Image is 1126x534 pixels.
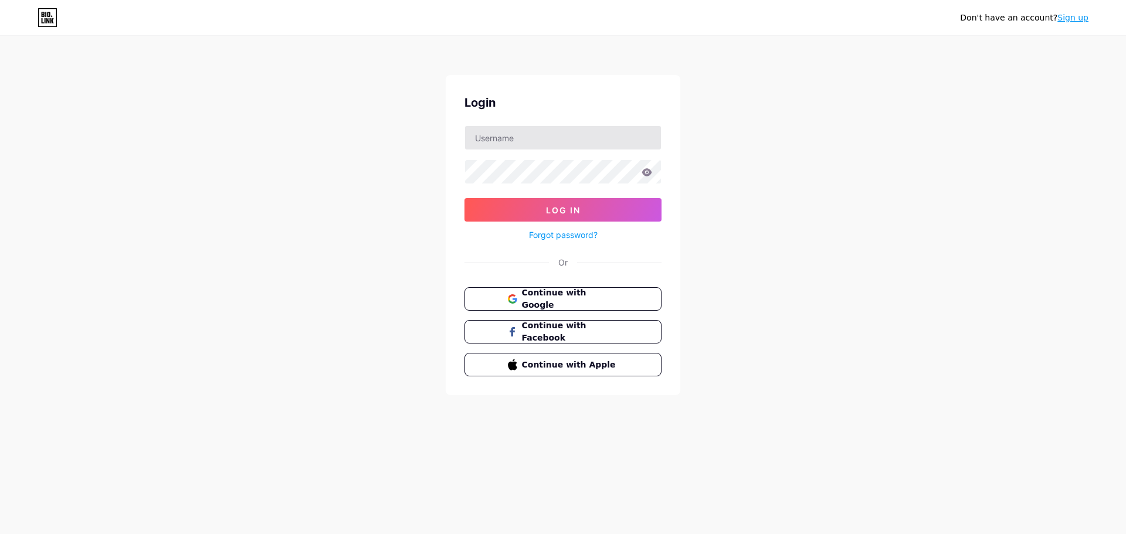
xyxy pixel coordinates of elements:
[465,126,661,149] input: Username
[464,287,662,311] button: Continue with Google
[558,256,568,268] div: Or
[546,205,581,215] span: Log In
[1057,13,1088,22] a: Sign up
[529,229,598,241] a: Forgot password?
[960,12,1088,24] div: Don't have an account?
[464,94,662,111] div: Login
[464,320,662,343] button: Continue with Facebook
[464,353,662,376] button: Continue with Apple
[464,198,662,222] button: Log In
[522,359,619,371] span: Continue with Apple
[522,287,619,311] span: Continue with Google
[522,319,619,344] span: Continue with Facebook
